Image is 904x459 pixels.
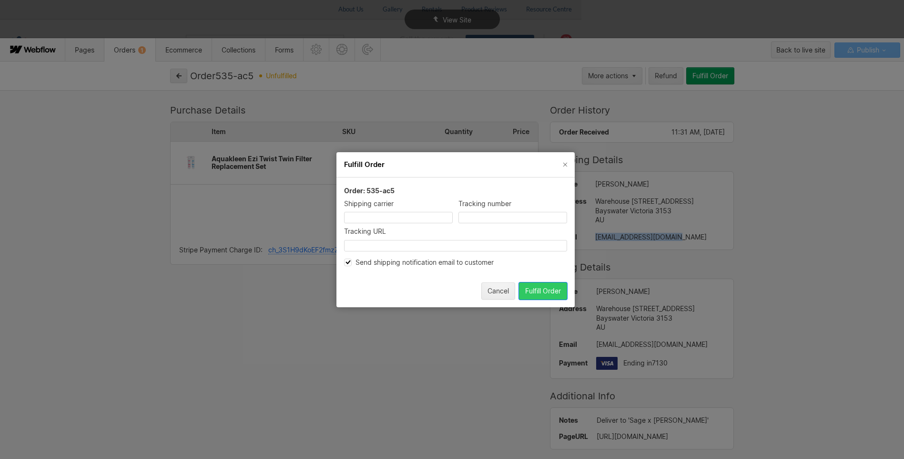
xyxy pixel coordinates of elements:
div: Shipping carrier [344,199,453,208]
div: Tracking number [458,199,567,208]
span: Order: 535-ac5 [344,187,395,195]
div: Tracking URL [344,227,453,236]
div: Cancel [488,287,509,294]
h2: Fulfill Order [344,160,550,169]
div: Send shipping notification email to customer [344,258,352,266]
div: Fulfill Order [525,287,561,294]
button: Close [558,157,573,172]
span: Text us [4,23,30,32]
button: Cancel [481,282,515,299]
button: Fulfill Order [519,282,567,299]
